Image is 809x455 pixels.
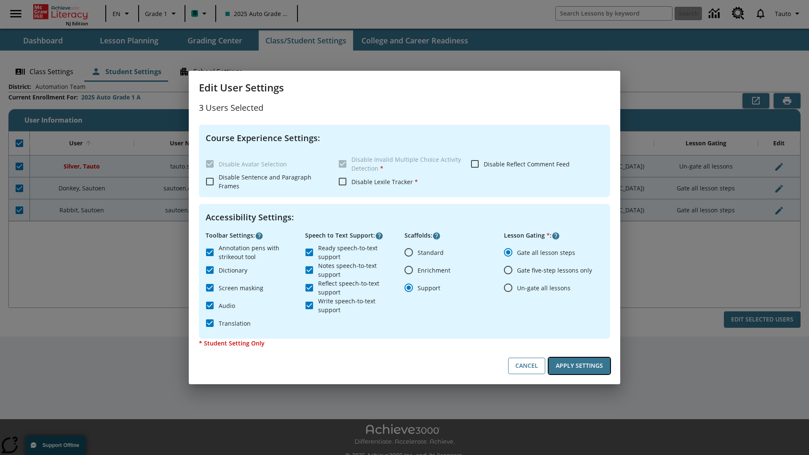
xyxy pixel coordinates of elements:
[219,266,247,275] span: Dictionary
[508,358,545,374] button: Cancel
[375,232,383,240] button: Click here to know more about
[504,231,603,240] p: Lesson Gating :
[484,160,570,168] span: Disable Reflect Comment Feed
[219,284,263,292] span: Screen masking
[549,358,610,374] button: Apply Settings
[418,248,444,257] span: Standard
[318,279,398,297] span: Reflect speech-to-text support
[219,173,311,190] span: Disable Sentence and Paragraph Frames
[351,178,418,186] span: Disable Lexile Tracker
[219,160,287,168] span: Disable Avatar Selection
[201,155,332,173] label: These settings are specific to individual classes. To see these settings or make changes, please ...
[199,101,610,115] p: 3 Users Selected
[418,266,450,275] span: Enrichment
[219,244,298,261] span: Annotation pens with strikeout tool
[517,248,575,257] span: Gate all lesson steps
[517,284,571,292] span: Un-gate all lessons
[199,339,610,348] p: * Student Setting Only
[219,319,251,328] span: Translation
[432,232,441,240] button: Click here to know more about
[206,231,305,240] p: Toolbar Settings :
[318,261,398,279] span: Notes speech-to-text support
[418,284,440,292] span: Support
[404,231,504,240] p: Scaffolds :
[552,232,560,240] button: Click here to know more about
[517,266,592,275] span: Gate five-step lessons only
[351,155,461,172] span: Disable Invalid Multiple Choice Activity Detection
[334,155,464,173] label: These settings are specific to individual classes. To see these settings or make changes, please ...
[305,231,404,240] p: Speech to Text Support :
[199,81,610,94] h3: Edit User Settings
[206,211,603,224] h4: Accessibility Settings :
[255,232,263,240] button: Click here to know more about
[318,297,398,314] span: Write speech-to-text support
[318,244,398,261] span: Ready speech-to-text support
[219,301,235,310] span: Audio
[206,131,603,145] h4: Course Experience Settings :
